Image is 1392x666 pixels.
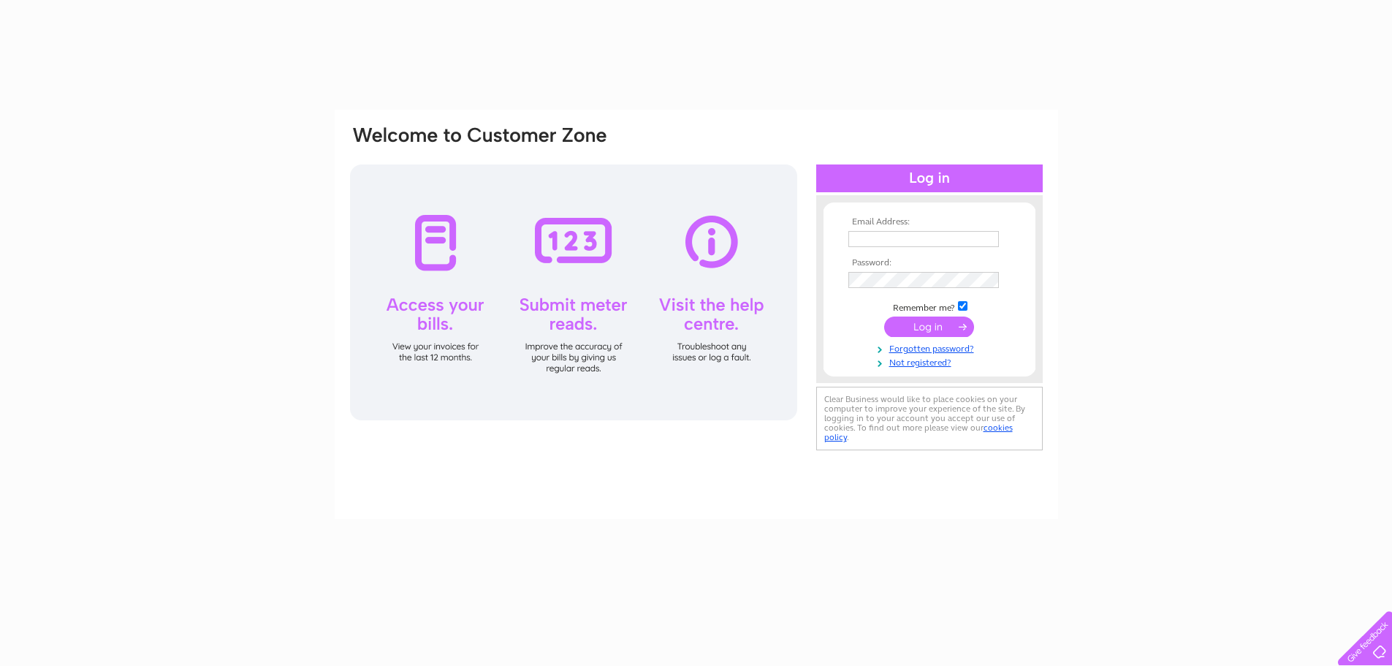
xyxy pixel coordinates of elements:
th: Email Address: [845,217,1014,227]
input: Submit [884,317,974,337]
a: Forgotten password? [848,341,1014,355]
a: Not registered? [848,355,1014,368]
div: Clear Business would like to place cookies on your computer to improve your experience of the sit... [816,387,1043,450]
a: cookies policy [824,423,1013,442]
td: Remember me? [845,299,1014,314]
th: Password: [845,258,1014,268]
